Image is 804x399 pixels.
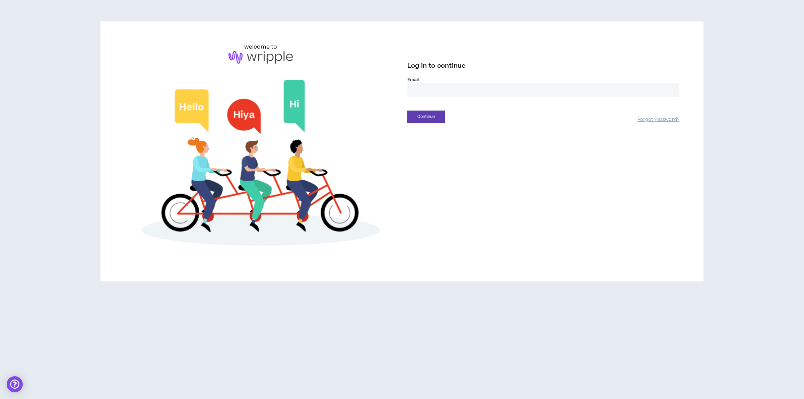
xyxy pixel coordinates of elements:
[228,51,293,64] img: logo-brand.png
[125,70,397,260] img: Welcome to Wripple
[7,376,23,392] div: Open Intercom Messenger
[638,117,679,123] a: Forgot Password?
[407,111,445,123] button: Continue
[244,43,277,51] h6: welcome to
[407,62,466,70] span: Log in to continue
[407,77,679,83] label: Email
